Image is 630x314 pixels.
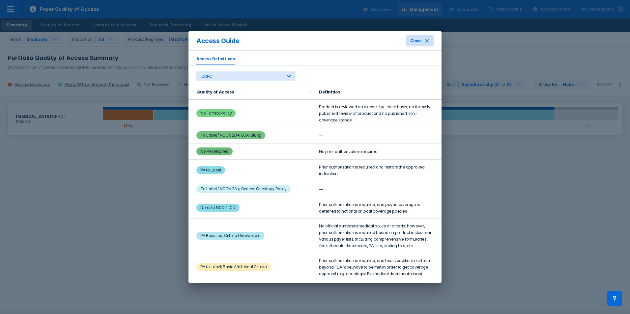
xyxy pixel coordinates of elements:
div: Access Guide [196,36,239,46]
button: Close [406,35,434,46]
td: — [315,181,442,197]
span: No PA Required [196,147,233,155]
span: To Label / NCCN 2A+; General Oncology Policy [196,185,291,193]
td: No official published medical policy or criteria; however, prior authorization is required based ... [315,219,442,253]
td: Prior authorization is required, and basic additional criteria beyond FDA label have to be met in... [315,253,442,281]
div: CRPC [201,74,282,79]
span: Defer to NCD / LCD [196,204,240,212]
td: No prior authorization required [315,144,442,160]
span: To Label / NCCN 2B+; LCA: Billing [196,131,265,139]
div: Contact Support [607,291,622,306]
td: — [315,127,442,144]
td: Prior authorization is required and mirrors the approved indication [315,160,442,181]
span: Access Definitions [196,53,235,65]
td: Prior authorization is required, and payer coverage is deferred to national or local coverage pol... [315,197,442,219]
span: PA to Label; Basic Additional Criteria [196,263,271,271]
div: Quality of Access [196,89,307,94]
td: Product is reviewed on a case-by-case basis; no formally published review of product and no publi... [315,99,442,127]
span: PA Required; Criteria Unavailable [196,232,264,240]
div: Definition [319,89,434,94]
td: Prior authorization is required, and additional criteria beyond FDA label have to be met in order... [315,281,442,309]
span: No Formal Policy [196,109,236,117]
span: Close [410,38,422,44]
span: PA to Label [196,166,225,174]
